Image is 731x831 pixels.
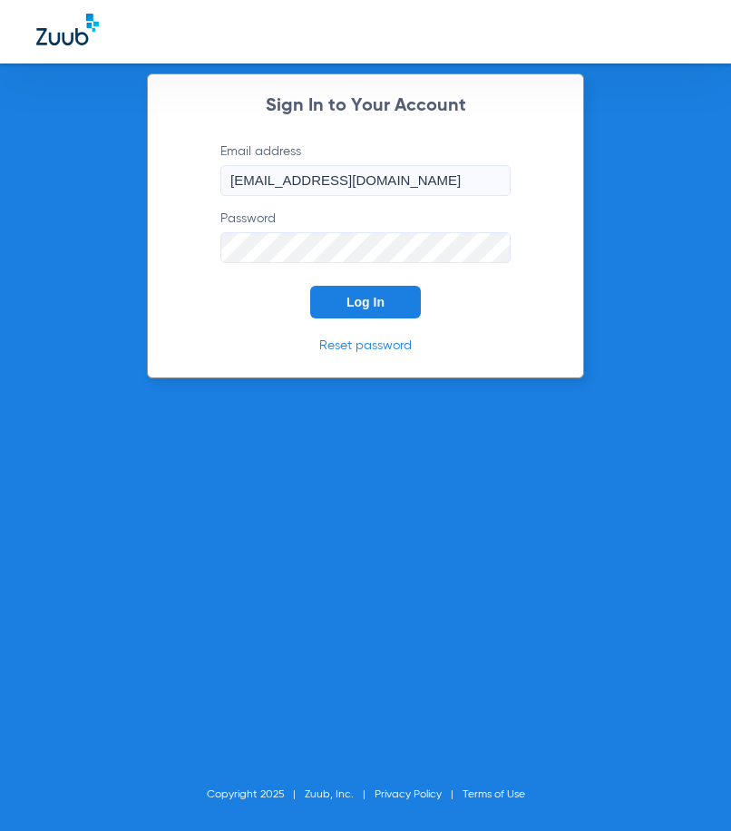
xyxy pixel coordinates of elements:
[310,286,421,318] button: Log In
[220,165,511,196] input: Email address
[36,14,99,45] img: Zuub Logo
[346,295,385,309] span: Log In
[640,744,731,831] iframe: Chat Widget
[375,789,442,800] a: Privacy Policy
[305,786,375,804] li: Zuub, Inc.
[220,210,511,263] label: Password
[463,789,525,800] a: Terms of Use
[319,339,412,352] a: Reset password
[207,786,305,804] li: Copyright 2025
[193,97,538,115] h2: Sign In to Your Account
[220,142,511,196] label: Email address
[220,232,511,263] input: Password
